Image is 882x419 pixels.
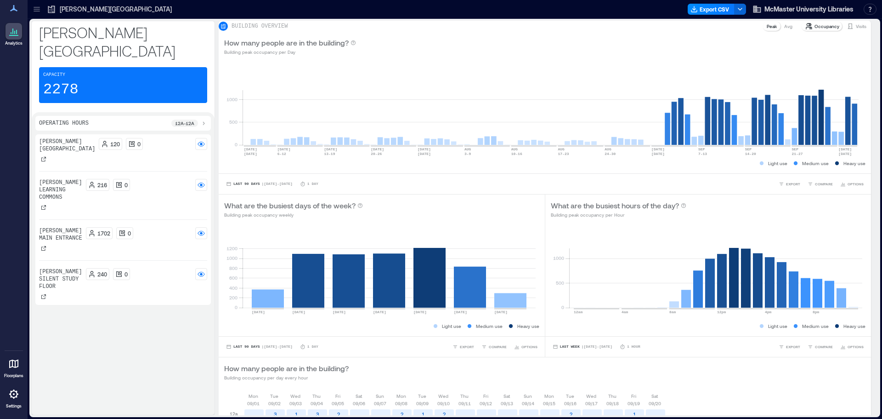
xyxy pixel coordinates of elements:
[224,211,363,218] p: Building peak occupancy weekly
[606,400,619,407] p: 09/18
[229,295,237,300] tspan: 200
[464,147,471,151] text: AUG
[813,310,820,314] text: 8pm
[418,152,431,156] text: [DATE]
[270,392,278,400] p: Tue
[566,392,574,400] p: Tue
[128,230,131,237] p: 0
[229,275,237,281] tspan: 600
[235,304,237,310] tspan: 0
[39,138,95,153] p: [PERSON_NAME][GEOGRAPHIC_DATA]
[651,392,658,400] p: Sat
[371,152,382,156] text: 20-26
[224,342,294,351] button: Last 90 Days |[DATE]-[DATE]
[416,400,429,407] p: 09/09
[224,363,349,374] p: How many people are in the building?
[39,179,82,201] p: [PERSON_NAME] Learning Commons
[371,147,384,151] text: [DATE]
[289,400,302,407] p: 09/03
[551,211,686,218] p: Building peak occupancy per Hour
[373,310,386,314] text: [DATE]
[324,147,337,151] text: [DATE]
[5,40,23,46] p: Analytics
[311,400,323,407] p: 09/04
[524,392,532,400] p: Sun
[333,310,346,314] text: [DATE]
[814,23,839,30] p: Occupancy
[838,342,865,351] button: OPTIONS
[522,400,534,407] p: 09/14
[437,400,450,407] p: 09/10
[815,344,833,350] span: COMPARE
[413,310,427,314] text: [DATE]
[324,152,335,156] text: 13-19
[767,23,777,30] p: Peak
[553,255,564,261] tspan: 1000
[97,270,107,278] p: 240
[551,200,679,211] p: What are the busiest hours of the day?
[396,392,406,400] p: Mon
[268,400,281,407] p: 09/02
[745,152,756,156] text: 14-20
[543,400,555,407] p: 09/15
[438,392,448,400] p: Wed
[226,97,237,102] tspan: 1000
[651,152,665,156] text: [DATE]
[224,179,294,189] button: Last 90 Days |[DATE]-[DATE]
[443,411,446,417] text: 2
[843,322,865,330] p: Heavy use
[551,342,614,351] button: Last Week |[DATE]-[DATE]
[224,374,349,381] p: Building occupancy per day every hour
[815,181,833,187] span: COMPARE
[224,37,349,48] p: How many people are in the building?
[558,147,565,151] text: AUG
[39,268,82,290] p: [PERSON_NAME] Silent Study Floor
[224,48,356,56] p: Building peak occupancy per Day
[768,322,787,330] p: Light use
[633,411,636,417] text: 1
[312,392,321,400] p: Thu
[564,400,577,407] p: 09/16
[786,181,800,187] span: EXPORT
[745,147,752,151] text: SEP
[605,147,611,151] text: AUG
[750,2,856,17] button: McMaster University Libraries
[480,342,509,351] button: COMPARE
[838,152,852,156] text: [DATE]
[395,400,407,407] p: 09/08
[786,344,800,350] span: EXPORT
[224,200,356,211] p: What are the busiest days of the week?
[802,322,829,330] p: Medium use
[476,322,503,330] p: Medium use
[2,20,25,49] a: Analytics
[784,23,792,30] p: Avg
[517,322,539,330] p: Heavy use
[401,411,404,417] text: 2
[3,383,25,412] a: Settings
[374,400,386,407] p: 09/07
[511,152,522,156] text: 10-16
[4,373,23,379] p: Floorplans
[838,179,865,189] button: OPTIONS
[494,310,508,314] text: [DATE]
[698,147,705,151] text: SEP
[631,392,636,400] p: Fri
[558,152,569,156] text: 17-23
[60,5,172,14] p: [PERSON_NAME][GEOGRAPHIC_DATA]
[307,181,318,187] p: 1 Day
[802,160,829,167] p: Medium use
[39,227,82,242] p: [PERSON_NAME] Main entrance
[39,120,89,127] p: Operating Hours
[649,400,661,407] p: 09/20
[777,179,802,189] button: EXPORT
[838,147,852,151] text: [DATE]
[274,411,277,417] text: 3
[856,23,866,30] p: Visits
[628,400,640,407] p: 09/19
[249,392,258,400] p: Mon
[511,147,518,151] text: AUG
[442,322,461,330] p: Light use
[43,71,65,79] p: Capacity
[232,23,288,30] p: BUILDING OVERVIEW
[124,270,128,278] p: 0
